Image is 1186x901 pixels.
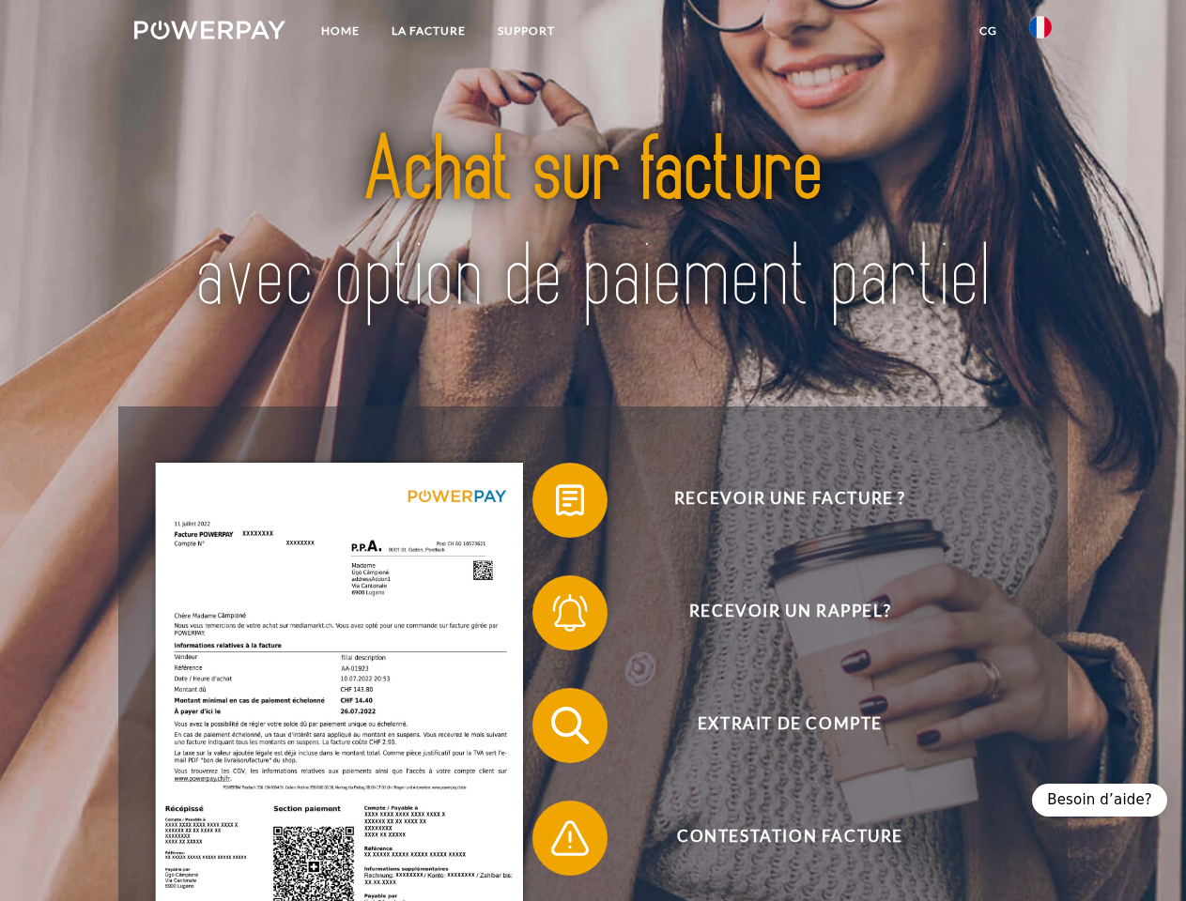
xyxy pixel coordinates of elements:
span: Extrait de compte [560,688,1020,763]
span: Contestation Facture [560,801,1020,876]
div: Besoin d’aide? [1032,784,1167,817]
button: Recevoir un rappel? [532,575,1021,650]
a: LA FACTURE [376,14,482,48]
button: Recevoir une facture ? [532,463,1021,538]
img: qb_bell.svg [547,589,593,636]
a: Support [482,14,571,48]
a: Home [305,14,376,48]
span: Recevoir un rappel? [560,575,1020,650]
button: Extrait de compte [532,688,1021,763]
span: Recevoir une facture ? [560,463,1020,538]
img: qb_bill.svg [547,477,593,524]
img: qb_warning.svg [547,815,593,862]
img: logo-powerpay-white.svg [134,21,285,39]
img: qb_search.svg [547,702,593,749]
img: fr [1029,16,1052,38]
img: title-powerpay_fr.svg [179,90,1007,359]
button: Contestation Facture [532,801,1021,876]
a: CG [963,14,1013,48]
